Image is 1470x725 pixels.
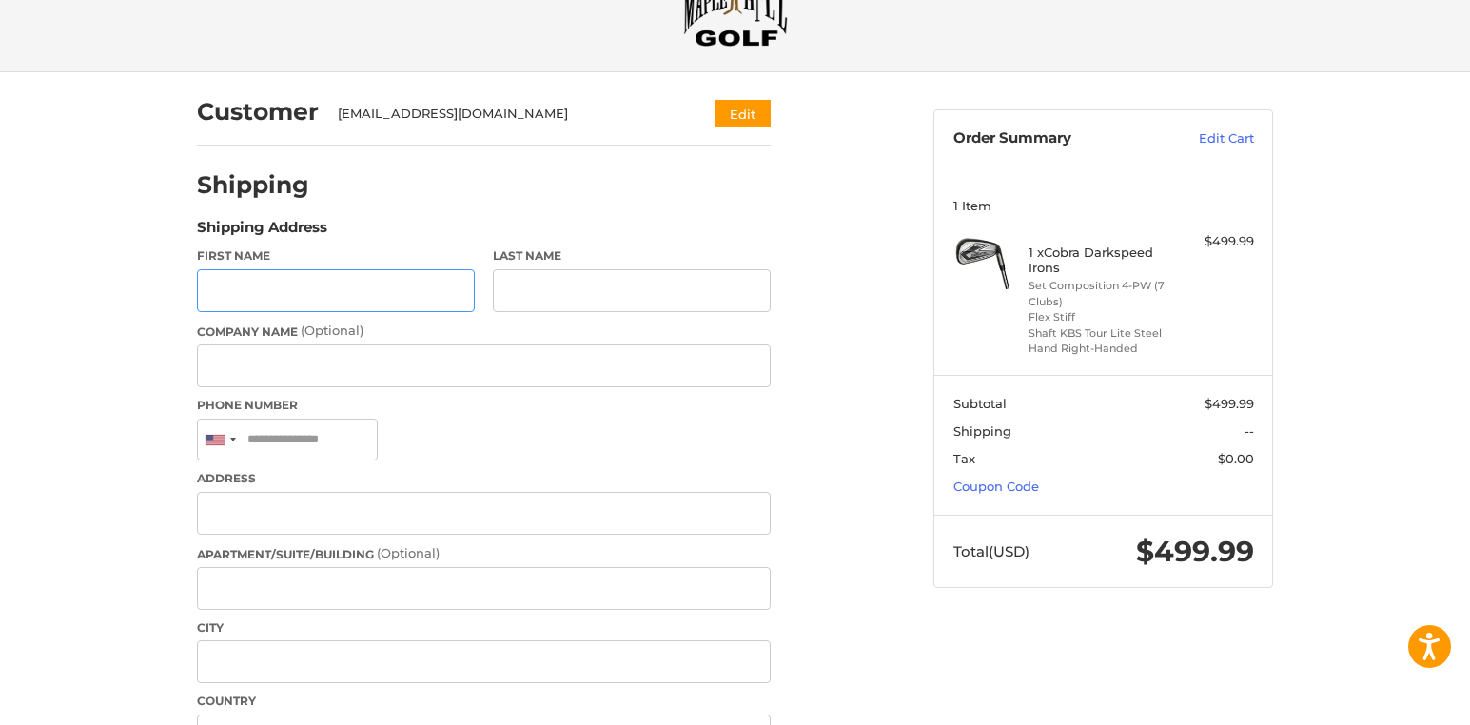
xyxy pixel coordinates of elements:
a: Edit Cart [1158,129,1254,148]
button: Edit [715,100,771,127]
div: [EMAIL_ADDRESS][DOMAIN_NAME] [338,105,679,124]
div: $499.99 [1179,232,1254,251]
span: Total (USD) [953,542,1029,560]
h3: Order Summary [953,129,1158,148]
h2: Shipping [197,170,309,200]
h4: 1 x Cobra Darkspeed Irons [1029,245,1174,276]
label: Phone Number [197,397,771,414]
li: Shaft KBS Tour Lite Steel [1029,325,1174,342]
label: Apartment/Suite/Building [197,544,771,563]
span: -- [1245,423,1254,439]
small: (Optional) [377,545,440,560]
h3: 1 Item [953,198,1254,213]
label: Country [197,693,771,710]
span: $499.99 [1136,534,1254,569]
label: Company Name [197,322,771,341]
a: Coupon Code [953,479,1039,494]
label: First Name [197,247,475,265]
li: Set Composition 4-PW (7 Clubs) [1029,278,1174,309]
label: Last Name [493,247,771,265]
span: Subtotal [953,396,1007,411]
legend: Shipping Address [197,217,327,247]
span: $499.99 [1205,396,1254,411]
span: Shipping [953,423,1011,439]
span: Tax [953,451,975,466]
span: $0.00 [1218,451,1254,466]
li: Hand Right-Handed [1029,341,1174,357]
h2: Customer [197,97,319,127]
label: City [197,619,771,637]
li: Flex Stiff [1029,309,1174,325]
div: United States: +1 [198,420,242,460]
label: Address [197,470,771,487]
small: (Optional) [301,323,363,338]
